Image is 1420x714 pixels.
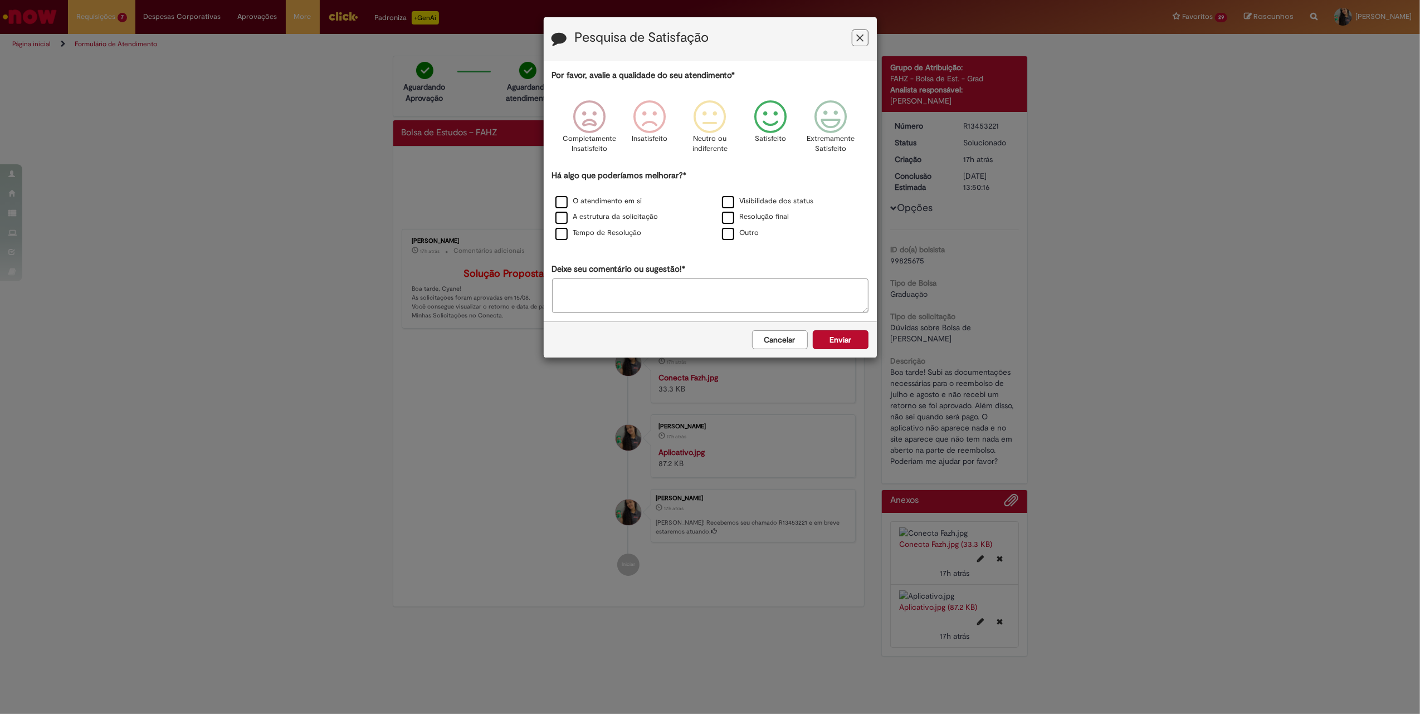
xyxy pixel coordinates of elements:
[742,92,799,168] div: Satisfeito
[722,212,789,222] label: Resolução final
[813,330,868,349] button: Enviar
[621,92,678,168] div: Insatisfeito
[752,330,808,349] button: Cancelar
[555,212,658,222] label: A estrutura da solicitação
[755,134,786,144] p: Satisfeito
[722,228,759,238] label: Outro
[632,134,667,144] p: Insatisfeito
[552,263,686,275] label: Deixe seu comentário ou sugestão!*
[690,134,730,154] p: Neutro ou indiferente
[802,92,859,168] div: Extremamente Satisfeito
[555,196,642,207] label: O atendimento em si
[552,70,735,81] label: Por favor, avalie a qualidade do seu atendimento*
[681,92,738,168] div: Neutro ou indiferente
[807,134,855,154] p: Extremamente Satisfeito
[575,31,709,45] label: Pesquisa de Satisfação
[561,92,618,168] div: Completamente Insatisfeito
[552,170,868,242] div: Há algo que poderíamos melhorar?*
[555,228,642,238] label: Tempo de Resolução
[722,196,814,207] label: Visibilidade dos status
[563,134,616,154] p: Completamente Insatisfeito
